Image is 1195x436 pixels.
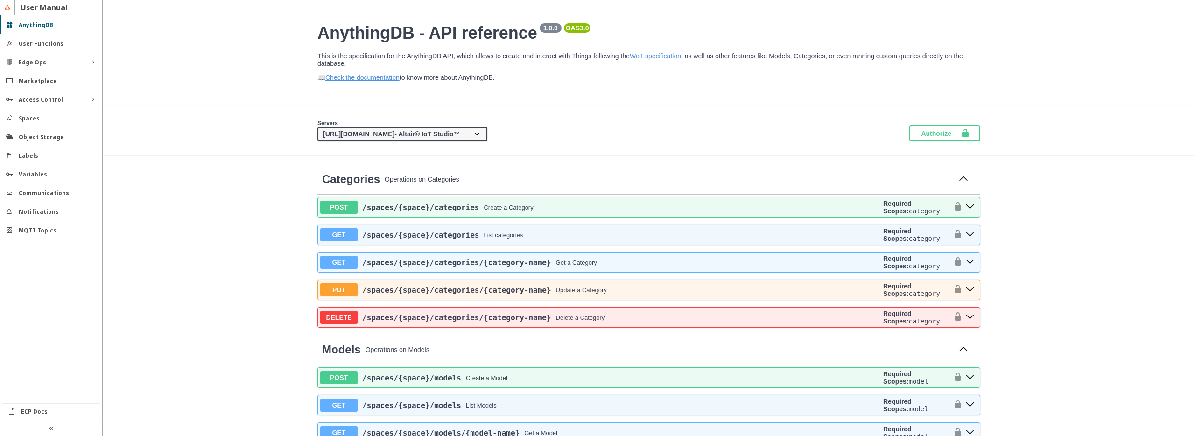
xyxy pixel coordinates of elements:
button: authorization button unlocked [949,370,963,385]
b: Required Scopes: [883,398,912,413]
p: Operations on Models [366,346,951,353]
span: GET [320,399,358,412]
button: get ​/spaces​/{space}​/categories​/{category-name} [963,256,977,268]
button: Collapse operation [956,172,971,186]
a: /spaces/{space}/models [362,401,461,410]
a: /spaces/{space}/categories/{category-name} [362,313,551,322]
code: category [908,262,940,270]
button: Authorize [909,125,980,141]
span: /spaces /{space} /categories /{category-name} [362,313,551,322]
button: GET/spaces/{space}/categories/{category-name}Get a Category [320,256,879,269]
p: This is the specification for the AnythingDB API, which allows to create and interact with Things... [317,52,980,67]
span: Servers [317,120,338,127]
div: List categories [484,232,523,239]
button: post ​/spaces​/{space}​/categories [963,201,977,213]
b: Required Scopes: [883,200,912,215]
button: GET/spaces/{space}/modelsList Models [320,399,879,412]
code: category [908,235,940,242]
b: Required Scopes: [883,227,912,242]
button: get ​/spaces​/{space}​/models [963,399,977,411]
button: delete ​/spaces​/{space}​/categories​/{category-name} [963,311,977,323]
a: WoT specification [630,52,681,60]
span: POST [320,371,358,384]
a: Check the documentation [325,74,400,81]
b: Required Scopes: [883,282,912,297]
span: POST [320,201,358,214]
span: PUT [320,283,358,296]
span: Categories [322,173,380,185]
button: put ​/spaces​/{space}​/categories​/{category-name} [963,284,977,296]
a: Models [322,343,361,356]
pre: 1.0.0 [541,24,560,32]
code: category [908,290,940,297]
p: 📖 to know more about AnythingDB. [317,74,980,81]
a: /spaces/{space}/models [362,373,461,382]
code: model [908,405,928,413]
span: Authorize [921,128,961,138]
button: authorization button unlocked [949,255,963,270]
button: GET/spaces/{space}/categoriesList categories [320,228,879,241]
code: category [908,207,940,215]
span: /spaces /{space} /categories /{category-name} [362,286,551,295]
div: Create a Category [484,204,533,211]
code: model [908,378,928,385]
b: Required Scopes: [883,370,912,385]
span: GET [320,256,358,269]
span: /spaces /{space} /categories [362,203,479,212]
button: post ​/spaces​/{space}​/models [963,372,977,384]
div: Create a Model [466,374,507,381]
button: get ​/spaces​/{space}​/categories [963,229,977,241]
a: /spaces/{space}/categories [362,203,479,212]
button: Collapse operation [956,343,971,357]
button: PUT/spaces/{space}/categories/{category-name}Update a Category [320,283,879,296]
a: Categories [322,173,380,186]
button: POST/spaces/{space}/modelsCreate a Model [320,371,879,384]
button: authorization button unlocked [949,282,963,297]
span: /spaces /{space} /categories [362,231,479,239]
span: /spaces /{space} /categories /{category-name} [362,258,551,267]
h2: AnythingDB - API reference [317,23,980,43]
button: authorization button unlocked [949,310,963,325]
button: DELETE/spaces/{space}/categories/{category-name}Delete a Category [320,311,879,324]
button: authorization button unlocked [949,227,963,242]
div: Get a Category [556,259,597,266]
button: authorization button unlocked [949,200,963,215]
b: Required Scopes: [883,310,912,325]
div: Delete a Category [556,314,605,321]
button: authorization button unlocked [949,398,963,413]
a: /spaces/{space}/categories [362,231,479,239]
a: /spaces/{space}/categories/{category-name} [362,286,551,295]
span: /spaces /{space} /models [362,401,461,410]
div: Update a Category [556,287,607,294]
code: category [908,317,940,325]
button: POST/spaces/{space}/categoriesCreate a Category [320,201,879,214]
span: /spaces /{space} /models [362,373,461,382]
b: Required Scopes: [883,255,912,270]
div: List Models [466,402,497,409]
p: Operations on Categories [385,176,951,183]
a: /spaces/{space}/categories/{category-name} [362,258,551,267]
span: GET [320,228,358,241]
span: DELETE [320,311,358,324]
pre: OAS 3.0 [566,24,589,32]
